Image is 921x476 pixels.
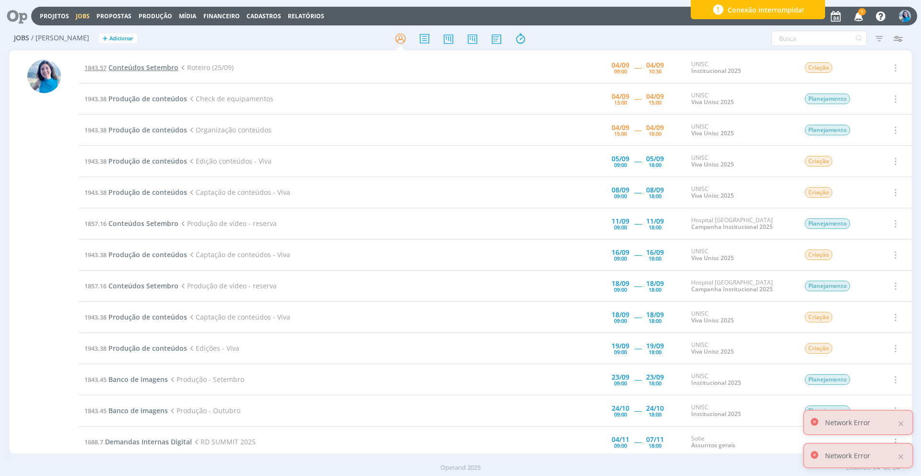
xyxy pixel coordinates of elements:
[649,193,661,199] div: 18:00
[805,218,850,229] span: Planejamento
[84,126,106,134] span: 1943.38
[203,12,240,20] a: Financeiro
[691,67,741,75] a: Institucional 2025
[612,218,629,225] div: 11/09
[771,31,867,46] input: Busca
[634,344,641,353] span: -----
[646,249,664,256] div: 16/09
[858,8,866,15] span: 1
[187,344,239,353] span: Edições - Viva
[612,405,629,412] div: 24/10
[825,451,870,461] p: Network Error
[691,129,734,137] a: Viva Unisc 2025
[84,219,106,228] span: 1857.16
[649,287,661,292] div: 18:00
[646,280,664,287] div: 18/09
[805,94,850,104] span: Planejamento
[108,188,187,197] span: Produção de conteúdos
[646,311,664,318] div: 18/09
[187,188,290,197] span: Captação de conteúdos - Viva
[84,375,168,384] a: 1843.45Banco de imagens
[84,156,187,166] a: 1943.38Produção de conteúdos
[634,312,641,321] span: -----
[848,8,868,25] button: 1
[805,374,850,385] span: Planejamento
[178,281,277,290] span: Produção de vídeo - reserva
[108,281,178,290] span: Conteúdos Setembro
[691,410,741,418] a: Institucional 2025
[84,95,106,103] span: 1943.38
[614,162,627,167] div: 09:00
[634,375,641,384] span: -----
[187,94,273,103] span: Check de equipamentos
[84,375,106,384] span: 1843.45
[614,318,627,323] div: 09:00
[612,93,629,100] div: 04/09
[805,62,832,73] span: Criação
[805,405,850,416] span: Planejamento
[187,312,290,321] span: Captação de conteúdos - Viva
[805,250,832,260] span: Criação
[139,12,172,20] a: Produção
[84,438,103,446] span: 1688.7
[84,282,106,290] span: 1857.16
[825,417,870,428] p: Network Error
[108,312,187,321] span: Produção de conteúdos
[728,5,804,15] span: Conexão interrompida!
[649,162,661,167] div: 18:00
[247,12,281,20] span: Cadastros
[614,131,627,136] div: 15:00
[646,405,664,412] div: 24/10
[646,374,664,381] div: 23/09
[691,404,790,418] div: UNISC
[646,155,664,162] div: 05/09
[76,12,90,20] a: Jobs
[108,156,187,166] span: Produção de conteúdos
[634,156,641,166] span: -----
[84,63,178,72] a: 1843.57Conteúdos Setembro
[27,59,61,93] img: E
[805,343,832,354] span: Criação
[614,349,627,355] div: 09:00
[634,94,641,103] span: -----
[634,219,641,228] span: -----
[646,93,664,100] div: 04/09
[109,36,133,42] span: Adicionar
[84,219,178,228] a: 1857.16Conteúdos Setembro
[614,287,627,292] div: 09:00
[612,187,629,193] div: 08/09
[691,347,734,356] a: Viva Unisc 2025
[285,12,327,20] button: Relatórios
[84,63,106,72] span: 1843.57
[612,249,629,256] div: 16/09
[634,188,641,197] span: -----
[634,437,641,446] span: -----
[73,12,93,20] button: Jobs
[691,342,790,356] div: UNISC
[84,94,187,103] a: 1943.38Produção de conteúdos
[691,98,734,106] a: Viva Unisc 2025
[84,250,106,259] span: 1943.38
[649,256,661,261] div: 18:00
[84,312,187,321] a: 1943.38Produção de conteúdos
[187,125,272,134] span: Organização conteúdos
[691,191,734,200] a: Viva Unisc 2025
[614,443,627,448] div: 09:00
[136,12,175,20] button: Produção
[108,375,168,384] span: Banco de imagens
[84,281,178,290] a: 1857.16Conteúdos Setembro
[805,312,832,322] span: Criação
[84,344,106,353] span: 1943.38
[37,12,72,20] button: Projetos
[84,250,187,259] a: 1943.38Produção de conteúdos
[108,63,178,72] span: Conteúdos Setembro
[691,123,790,137] div: UNISC
[187,156,272,166] span: Edição conteúdos - Viva
[691,248,790,262] div: UNISC
[612,436,629,443] div: 04/11
[691,186,790,200] div: UNISC
[691,435,790,449] div: Sobe
[646,343,664,349] div: 19/09
[168,406,240,415] span: Produção - Outubro
[649,381,661,386] div: 18:00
